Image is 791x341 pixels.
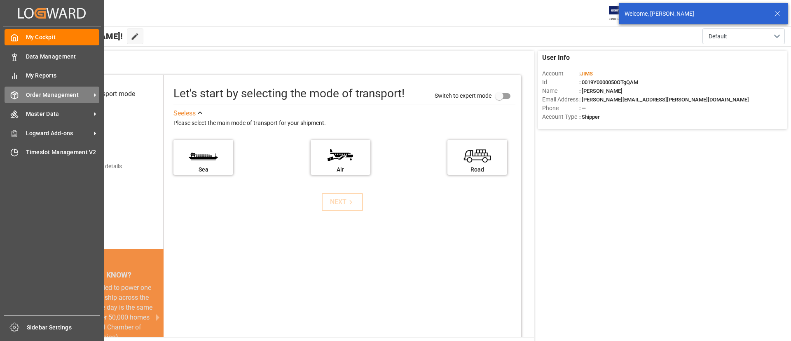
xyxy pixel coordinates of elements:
[34,28,123,44] span: Hello [PERSON_NAME]!
[173,108,196,118] div: See less
[579,96,749,103] span: : [PERSON_NAME][EMAIL_ADDRESS][PERSON_NAME][DOMAIN_NAME]
[26,33,100,42] span: My Cockpit
[542,78,579,87] span: Id
[5,48,99,64] a: Data Management
[26,52,100,61] span: Data Management
[27,323,101,332] span: Sidebar Settings
[330,197,355,207] div: NEXT
[709,32,727,41] span: Default
[542,69,579,78] span: Account
[26,71,100,80] span: My Reports
[452,165,503,174] div: Road
[44,266,164,283] div: DID YOU KNOW?
[625,9,766,18] div: Welcome, [PERSON_NAME]
[435,92,491,99] span: Switch to expert mode
[580,71,593,77] span: JIMS
[322,193,363,211] button: NEXT
[542,113,579,121] span: Account Type
[26,91,91,99] span: Order Management
[542,104,579,113] span: Phone
[609,6,637,21] img: Exertis%20JAM%20-%20Email%20Logo.jpg_1722504956.jpg
[542,53,570,63] span: User Info
[26,129,91,138] span: Logward Add-ons
[173,118,515,128] div: Please select the main mode of transport for your shipment.
[5,29,99,45] a: My Cockpit
[5,144,99,160] a: Timeslot Management V2
[315,165,366,174] div: Air
[579,71,593,77] span: :
[702,28,785,44] button: open menu
[542,87,579,95] span: Name
[26,110,91,118] span: Master Data
[26,148,100,157] span: Timeslot Management V2
[173,85,405,102] div: Let's start by selecting the mode of transport!
[579,88,623,94] span: : [PERSON_NAME]
[579,114,600,120] span: : Shipper
[579,79,638,85] span: : 0019Y0000050OTgQAM
[178,165,229,174] div: Sea
[5,68,99,84] a: My Reports
[579,105,586,111] span: : —
[542,95,579,104] span: Email Address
